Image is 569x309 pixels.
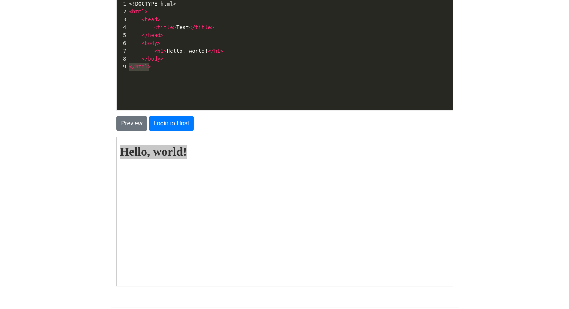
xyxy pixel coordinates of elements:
div: 8 [117,55,128,63]
span: h1 [157,48,163,54]
div: 2 [117,8,128,16]
span: Test [129,24,214,30]
div: 3 [117,16,128,24]
span: </ [208,48,214,54]
span: > [160,56,163,62]
span: > [163,48,166,54]
span: </ [141,56,148,62]
span: < [154,24,157,30]
span: < [129,9,132,15]
span: html [132,9,145,15]
span: > [145,9,148,15]
span: head [148,32,160,38]
div: 6 [117,39,128,47]
span: > [160,32,163,38]
span: > [157,40,160,46]
div: 9 [117,63,128,71]
span: head [145,16,157,22]
span: < [141,16,144,22]
span: </ [189,24,195,30]
span: > [211,24,214,30]
span: < [154,48,157,54]
span: <!DOCTYPE html> [129,1,176,7]
span: </ [129,64,135,70]
span: title [157,24,173,30]
span: h1 [214,48,220,54]
div: 7 [117,47,128,55]
span: > [148,64,151,70]
span: > [157,16,160,22]
div: 5 [117,31,128,39]
button: Login to Host [149,116,194,131]
span: body [145,40,157,46]
span: </ [141,32,148,38]
div: 4 [117,24,128,31]
span: > [220,48,223,54]
span: title [195,24,211,30]
span: > [173,24,176,30]
button: Preview [116,116,147,131]
span: html [135,64,148,70]
span: body [148,56,160,62]
span: Hello, world! [129,48,224,54]
h1: Hello, world! [3,8,333,22]
span: < [141,40,144,46]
